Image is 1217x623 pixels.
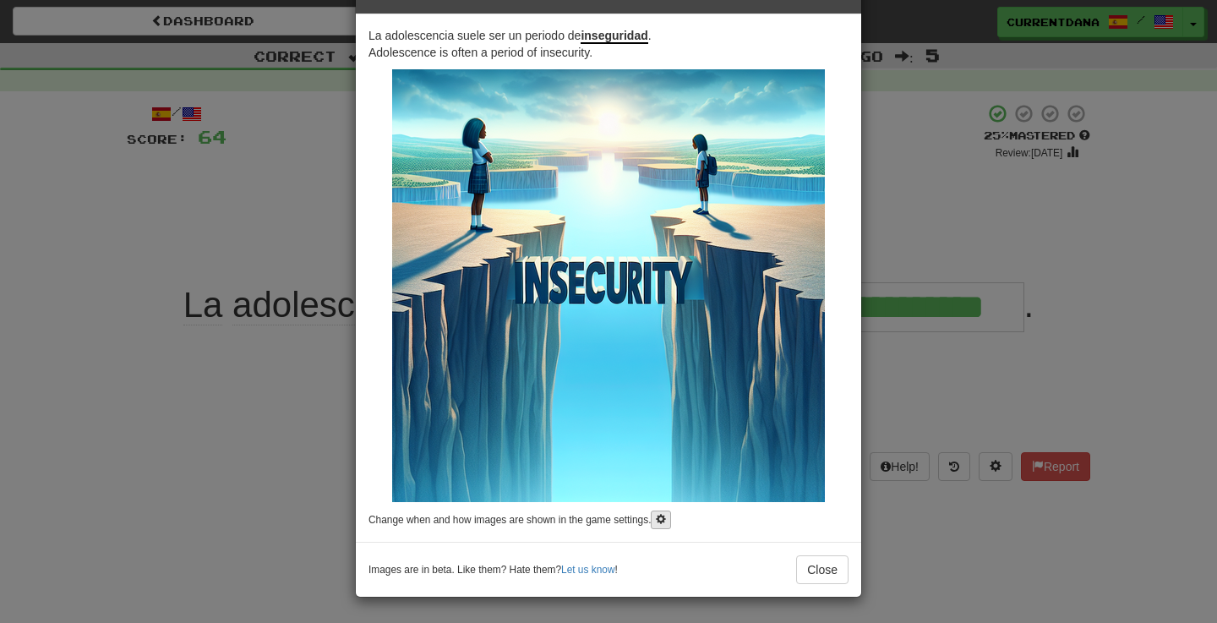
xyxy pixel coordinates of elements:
p: Adolescence is often a period of insecurity. [368,27,849,61]
small: Images are in beta. Like them? Hate them? ! [368,563,618,577]
u: inseguridad [581,29,647,44]
button: Close [796,555,849,584]
span: La adolescencia suele ser un periodo de . [368,29,652,44]
small: Change when and how images are shown in the game settings. [368,514,651,526]
img: dd1d9b1e-5e8d-4b17-9e6b-292a5f86fb25.small.png [392,69,825,502]
a: Let us know [561,564,614,576]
